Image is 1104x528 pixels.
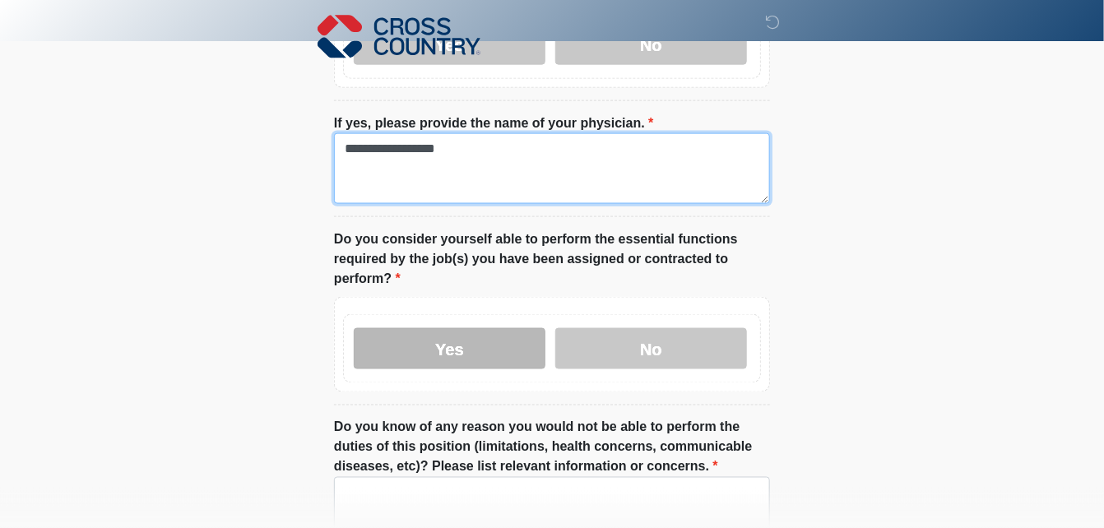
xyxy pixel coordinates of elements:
img: Cross Country Logo [318,12,480,60]
label: Do you know of any reason you would not be able to perform the duties of this position (limitatio... [334,418,770,477]
label: If yes, please provide the name of your physician. [334,113,654,133]
label: Do you consider yourself able to perform the essential functions required by the job(s) you have ... [334,229,770,289]
label: No [555,328,747,369]
label: Yes [354,328,545,369]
